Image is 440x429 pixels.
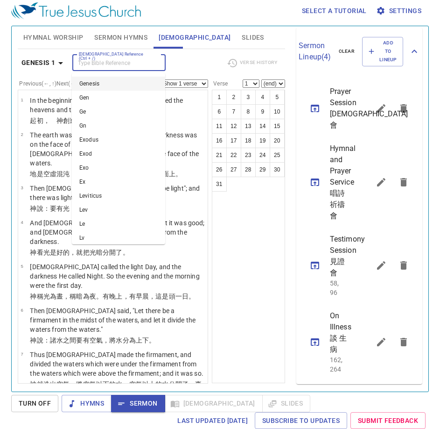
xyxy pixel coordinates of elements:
[7,27,98,43] div: Prayer Session
[270,162,285,177] button: 30
[30,336,205,345] p: 神
[169,170,182,178] wh6440: 上
[30,380,202,397] wh6213: 空氣
[30,380,202,397] wh430: 就造出
[30,169,205,179] p: 地
[30,306,205,334] p: Then [DEMOGRAPHIC_DATA] said, "Let there be a firmament in the midst of the waters, and let it di...
[72,105,165,119] li: Ge
[37,293,196,300] wh430: 稱
[30,96,205,114] p: In the beginning [DEMOGRAPHIC_DATA] created the heavens and the earth.
[21,307,23,313] span: 6
[43,293,196,300] wh7121: 光
[270,148,285,163] button: 25
[11,2,141,19] img: True Jesus Church
[123,249,129,256] wh914: 。
[43,117,96,124] wh7225: ， 神
[30,350,205,378] p: Thus [DEMOGRAPHIC_DATA] made the firmament, and divided the waters which were under the firmament...
[21,220,23,225] span: 4
[72,133,165,147] li: Exodus
[149,293,195,300] wh1242: ，這是頭一
[212,148,227,163] button: 21
[37,170,182,178] wh776: 是
[226,148,241,163] button: 22
[177,415,248,427] span: Last updated [DATE]
[333,46,361,57] button: clear
[212,177,227,192] button: 31
[63,117,96,124] wh430: 創造
[241,133,256,148] button: 18
[159,32,230,43] span: [DEMOGRAPHIC_DATA]
[21,97,23,102] span: 1
[30,248,205,257] p: 神
[241,90,256,105] button: 3
[255,162,270,177] button: 29
[43,336,156,344] wh559: ：諸水
[21,185,23,190] span: 3
[212,162,227,177] button: 26
[302,5,367,17] span: Select a tutorial
[94,32,147,43] span: Sermon Hymns
[123,336,156,344] wh4325: 分
[255,148,270,163] button: 24
[83,293,196,300] wh2822: 為夜
[296,76,422,384] ul: sermon lineup list
[63,205,109,212] wh1961: 光
[330,310,348,355] span: On Illness 談 生病
[330,234,348,279] span: Testimony Session 見證會
[358,415,418,427] span: Submit Feedback
[212,81,228,86] label: Verse
[23,32,84,43] span: Hymnal Worship
[72,91,165,105] li: Gen
[75,57,147,68] input: Type Bible Reference
[21,57,56,69] b: Genesis 1
[189,293,195,300] wh3117: 。
[378,5,421,17] span: Settings
[255,90,270,105] button: 4
[70,249,129,256] wh2896: ，就把光
[21,351,23,357] span: 7
[72,119,165,133] li: Gn
[241,162,256,177] button: 28
[241,119,256,134] button: 13
[149,170,182,178] wh7363: 在水
[76,336,155,344] wh8432: 要有空氣
[330,86,348,131] span: Prayer Session [DEMOGRAPHIC_DATA]會
[30,218,205,246] p: And [DEMOGRAPHIC_DATA] saw the light, that it was good; and [DEMOGRAPHIC_DATA] divided the light ...
[270,133,285,148] button: 20
[226,133,241,148] button: 17
[103,336,155,344] wh7549: ，將水
[72,203,165,217] li: Lev
[162,170,182,178] wh4325: 面
[70,205,109,212] wh216: ，就有了光
[19,81,83,86] label: Previous (←, ↑) Next (→, ↓)
[374,2,425,20] button: Settings
[339,47,355,56] span: clear
[270,90,285,105] button: 5
[30,379,205,398] p: 神
[103,249,129,256] wh2822: 分開了
[43,170,182,178] wh1961: 空虛
[30,262,205,290] p: [DEMOGRAPHIC_DATA] called the light Day, and the darkness He called Night. So the evening and the...
[63,336,155,344] wh4325: 之間
[330,355,348,374] p: 162, 264
[76,293,195,300] wh7121: 暗
[72,231,165,245] li: Lv
[72,175,165,189] li: Ex
[129,336,156,344] wh914: 為上下。
[43,205,110,212] wh559: ：要有
[212,90,227,105] button: 1
[50,249,129,256] wh216: 是好的
[72,77,165,91] li: Genesis
[255,104,270,119] button: 9
[255,133,270,148] button: 19
[19,398,51,409] span: Turn Off
[72,147,165,161] li: Exod
[270,119,285,134] button: 15
[298,2,370,20] button: Select a tutorial
[123,293,196,300] wh6153: ，有早晨
[30,380,202,397] wh8478: 的水
[72,161,165,175] li: Exo
[63,293,195,300] wh3117: ，稱
[56,170,182,178] wh8414: 混沌
[226,119,241,134] button: 12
